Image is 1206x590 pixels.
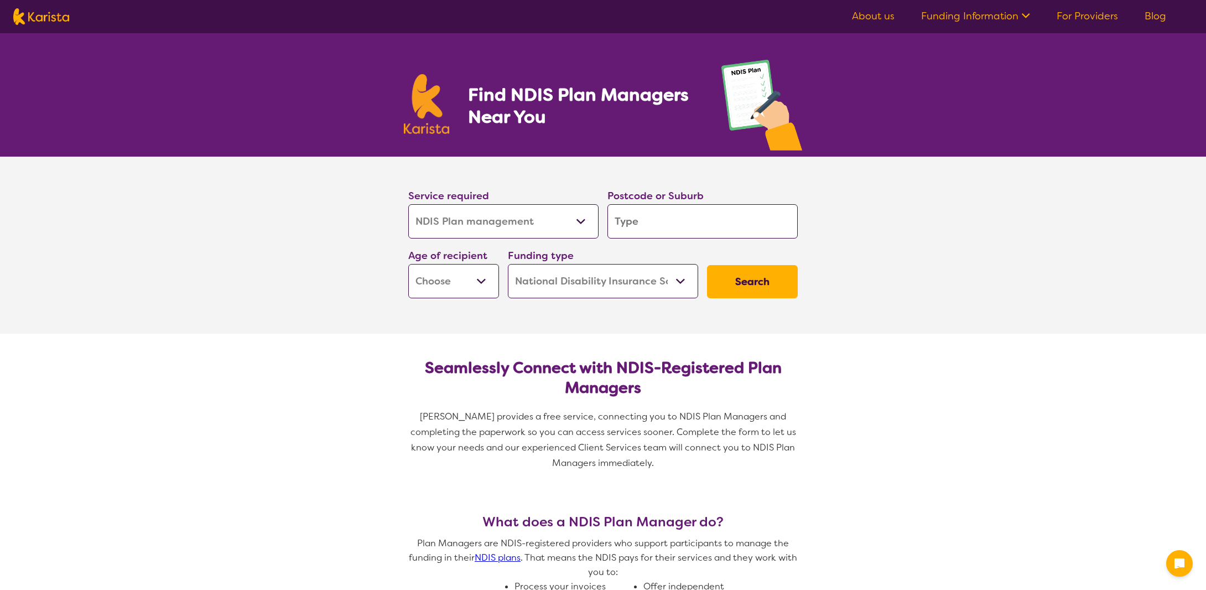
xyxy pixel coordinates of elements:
img: plan-management [721,60,802,157]
h1: Find NDIS Plan Managers Near You [468,84,699,128]
span: [PERSON_NAME] provides a free service, connecting you to NDIS Plan Managers and completing the pa... [410,411,798,469]
img: Karista logo [404,74,449,134]
label: Postcode or Suburb [607,189,704,203]
a: For Providers [1057,9,1118,23]
input: Type [607,204,798,239]
label: Funding type [508,249,574,262]
a: NDIS plans [475,552,521,563]
img: Karista logo [13,8,69,25]
label: Age of recipient [408,249,487,262]
h2: Seamlessly Connect with NDIS-Registered Plan Managers [417,358,789,398]
h3: What does a NDIS Plan Manager do? [404,514,802,530]
label: Service required [408,189,489,203]
a: Blog [1145,9,1166,23]
p: Plan Managers are NDIS-registered providers who support participants to manage the funding in the... [404,536,802,579]
button: Search [707,265,798,298]
a: About us [852,9,895,23]
a: Funding Information [921,9,1030,23]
